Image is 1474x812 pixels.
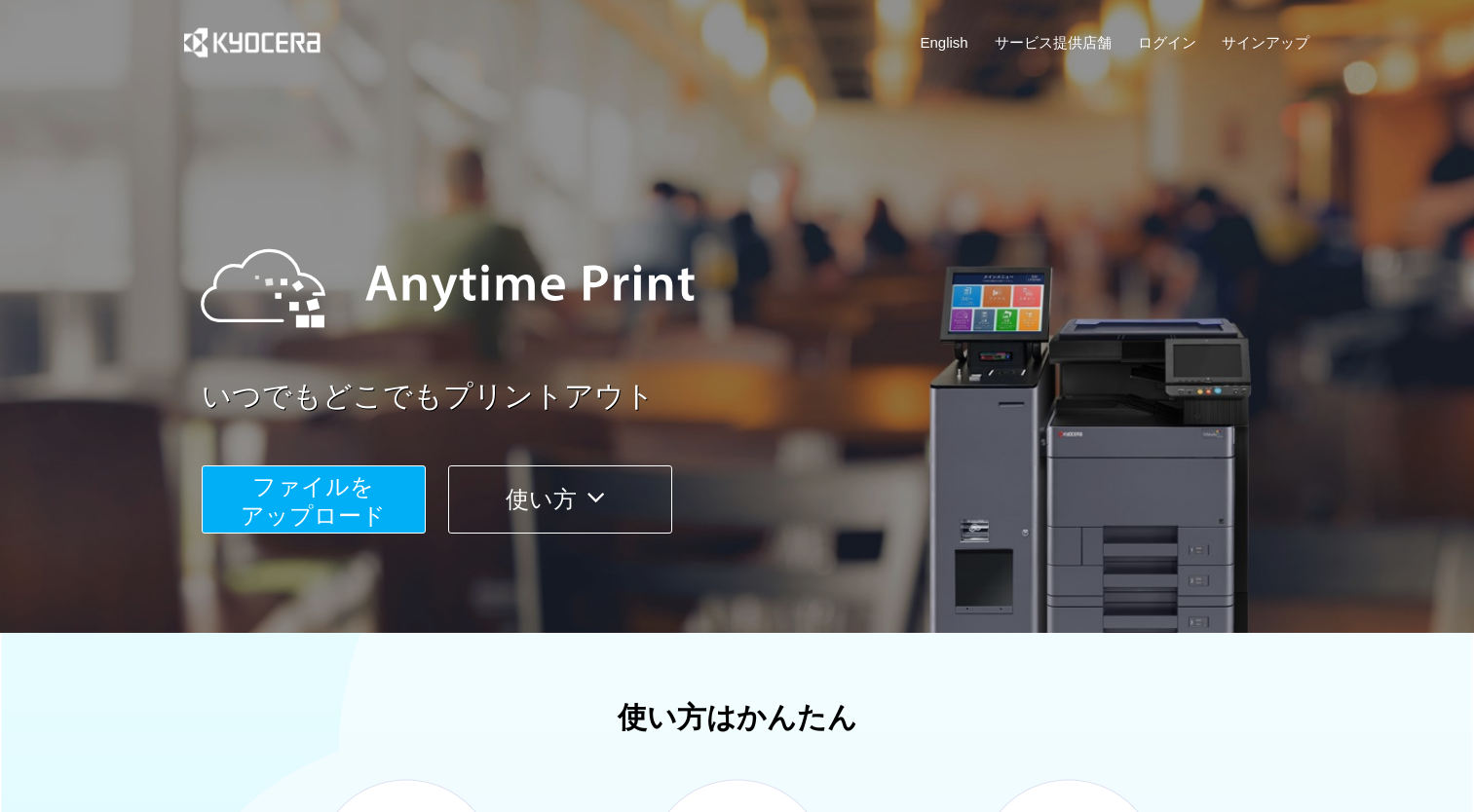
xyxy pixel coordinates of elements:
[448,465,672,534] button: 使い方
[241,473,386,529] span: ファイルを ​​アップロード
[995,32,1112,53] a: サービス提供店舗
[1222,32,1309,53] a: サインアップ
[202,465,426,534] button: ファイルを​​アップロード
[1138,32,1196,53] a: ログイン
[921,32,968,53] a: English
[202,376,1322,418] a: いつでもどこでもプリントアウト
